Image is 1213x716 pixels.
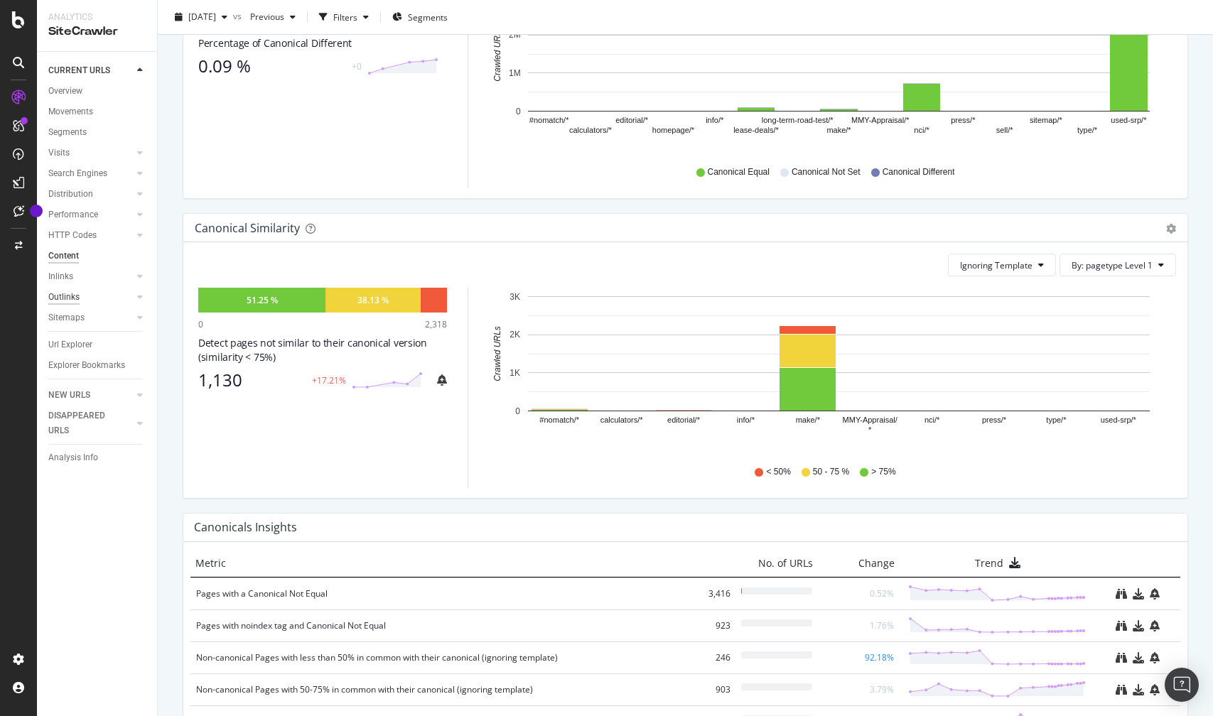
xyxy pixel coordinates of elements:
div: Tooltip anchor [30,205,43,217]
span: Canonical Different [883,166,955,178]
text: Crawled URLs [492,327,502,381]
a: DISAPPEARED URLS [48,408,133,438]
div: bell-plus [1150,652,1160,663]
div: Pages with a Canonical Not Equal [196,587,684,601]
text: press/* [982,416,1007,425]
a: NEW URLS [48,388,133,403]
div: bell-plus [1150,684,1160,695]
div: 1,130 [198,370,303,390]
span: Canonical Equal [708,166,770,178]
div: SiteCrawler [48,23,146,40]
text: type/* [1046,416,1067,425]
a: Segments [48,125,147,140]
div: Performance [48,207,98,222]
div: Percentage of Canonical Different [198,36,447,50]
span: Segments [408,11,448,23]
text: make/* [826,126,851,135]
div: binoculars [1116,684,1127,695]
button: [DATE] [169,6,233,28]
div: Detect pages not similar to their canonical version (similarity < 75%) [198,336,447,364]
div: Change [824,556,895,570]
h4: Canonicals Insights [194,518,297,537]
text: used-srp/* [1111,116,1147,125]
a: Distribution [48,187,133,202]
div: 51.25 % [247,294,278,306]
div: download [1133,652,1144,663]
div: Inlinks [48,269,73,284]
text: nci/* [914,126,929,135]
text: editorial/* [615,116,649,125]
text: #nomatch/* [539,416,579,425]
text: sell/* [996,126,1014,135]
text: used-srp/* [1101,416,1137,425]
div: bell-plus [1150,620,1160,631]
a: CURRENT URLS [48,63,133,78]
button: Segments [387,6,453,28]
text: calculators/* [569,126,613,135]
svg: A chart. [485,288,1176,452]
div: Sitemaps [48,310,85,325]
span: > 75% [871,466,895,478]
div: +0 [352,60,362,72]
div: 923 [695,619,731,633]
text: 0 [516,107,521,116]
div: 246 [695,651,731,665]
text: 1K [510,368,520,378]
text: long-term-road-test/* [762,116,834,125]
div: Content [48,249,79,264]
div: 3.79% [870,683,894,695]
div: Non-canonical Pages with less than 50% in common with their canonical (ignoring template) [196,651,684,665]
text: 2M [509,31,521,40]
a: Content [48,249,147,264]
a: Outlinks [48,290,133,305]
div: Open Intercom Messenger [1165,668,1199,702]
a: HTTP Codes [48,228,133,243]
text: MMY-Appraisal/ [843,416,898,425]
text: lease-deals/* [733,126,779,135]
div: gear [1166,224,1176,234]
div: Visits [48,146,70,161]
div: download [1133,684,1144,695]
text: make/* [796,416,821,425]
text: nci/* [924,416,940,425]
div: Outlinks [48,290,80,305]
text: homepage/* [652,126,695,135]
text: editorial/* [667,416,701,425]
a: Performance [48,207,133,222]
span: Ignoring Template [960,259,1033,271]
div: 92.18% [865,651,894,663]
div: binoculars [1116,652,1127,663]
text: 3K [510,292,520,302]
div: Trend [905,556,1090,570]
div: 0.52% [870,587,894,600]
div: 3,416 [695,587,731,601]
div: NEW URLS [48,388,90,403]
div: Overview [48,84,82,99]
button: Previous [244,6,301,28]
span: Previous [244,11,284,23]
text: calculators/* [600,416,644,425]
a: Explorer Bookmarks [48,358,147,373]
div: Filters [333,11,357,23]
div: download [1133,620,1144,631]
div: 0 [198,318,203,330]
div: +17.21% [312,374,346,386]
div: binoculars [1116,620,1127,631]
div: No. of URLs [696,556,813,570]
text: sitemap/* [1030,116,1063,125]
a: Sitemaps [48,310,133,325]
text: 1M [509,68,521,78]
div: 38.13 % [357,294,389,306]
div: Distribution [48,187,93,202]
a: Analysis Info [48,450,147,465]
button: Ignoring Template [948,254,1056,276]
div: Segments [48,125,87,140]
text: info/* [706,116,724,125]
a: Search Engines [48,166,133,181]
text: Crawled URLs [492,27,502,82]
div: 2,318 [425,318,447,330]
span: Canonical Not Set [792,166,861,178]
div: Non-canonical Pages with 50-75% in common with their canonical (ignoring template) [196,683,684,697]
a: Inlinks [48,269,133,284]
